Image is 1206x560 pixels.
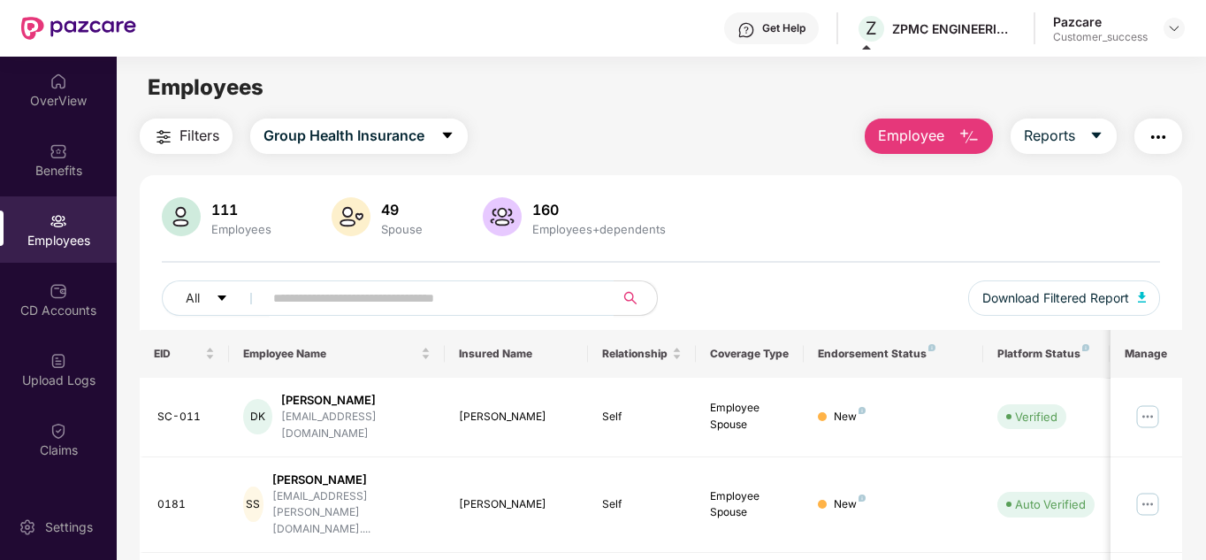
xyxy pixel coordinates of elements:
[281,392,431,409] div: [PERSON_NAME]
[263,125,424,147] span: Group Health Insurance
[968,280,1161,316] button: Download Filtered Report
[892,20,1016,37] div: ZPMC ENGINEERING INDIA PRIVATE LIMITED
[602,347,668,361] span: Relationship
[459,496,575,513] div: [PERSON_NAME]
[50,142,67,160] img: svg+xml;base64,PHN2ZyBpZD0iQmVuZWZpdHMiIHhtbG5zPSJodHRwOi8vd3d3LnczLm9yZy8yMDAwL3N2ZyIgd2lkdGg9Ij...
[859,495,866,502] img: svg+xml;base64,PHN2ZyB4bWxucz0iaHR0cDovL3d3dy53My5vcmcvMjAwMC9zdmciIHdpZHRoPSI4IiBoZWlnaHQ9IjgiIH...
[208,222,275,236] div: Employees
[1053,30,1148,44] div: Customer_success
[243,347,417,361] span: Employee Name
[153,127,174,148] img: svg+xml;base64,PHN2ZyB4bWxucz0iaHR0cDovL3d3dy53My5vcmcvMjAwMC9zdmciIHdpZHRoPSIyNCIgaGVpZ2h0PSIyNC...
[866,18,877,39] span: Z
[140,119,233,154] button: Filters
[154,347,202,361] span: EID
[186,288,200,308] span: All
[208,201,275,219] div: 111
[1024,125,1075,147] span: Reports
[1167,21,1181,35] img: svg+xml;base64,PHN2ZyBpZD0iRHJvcGRvd24tMzJ4MzIiIHhtbG5zPSJodHRwOi8vd3d3LnczLm9yZy8yMDAwL3N2ZyIgd2...
[818,347,969,361] div: Endorsement Status
[157,409,216,426] div: SC-011
[602,496,682,513] div: Self
[1053,13,1148,30] div: Pazcare
[1082,344,1089,351] img: svg+xml;base64,PHN2ZyB4bWxucz0iaHR0cDovL3d3dy53My5vcmcvMjAwMC9zdmciIHdpZHRoPSI4IiBoZWlnaHQ9IjgiIH...
[997,347,1095,361] div: Platform Status
[40,518,98,536] div: Settings
[378,201,426,219] div: 49
[529,201,669,219] div: 160
[281,409,431,442] div: [EMAIL_ADDRESS][DOMAIN_NAME]
[1138,292,1147,303] img: svg+xml;base64,PHN2ZyB4bWxucz0iaHR0cDovL3d3dy53My5vcmcvMjAwMC9zdmciIHhtbG5zOnhsaW5rPSJodHRwOi8vd3...
[459,409,575,426] div: [PERSON_NAME]
[1089,128,1103,144] span: caret-down
[140,330,230,378] th: EID
[50,282,67,300] img: svg+xml;base64,PHN2ZyBpZD0iQ0RfQWNjb3VudHMiIGRhdGEtbmFtZT0iQ0QgQWNjb3VudHMiIHhtbG5zPSJodHRwOi8vd3...
[614,280,658,316] button: search
[1148,127,1169,148] img: svg+xml;base64,PHN2ZyB4bWxucz0iaHR0cDovL3d3dy53My5vcmcvMjAwMC9zdmciIHdpZHRoPSIyNCIgaGVpZ2h0PSIyNC...
[50,212,67,230] img: svg+xml;base64,PHN2ZyBpZD0iRW1wbG95ZWVzIiB4bWxucz0iaHR0cDovL3d3dy53My5vcmcvMjAwMC9zdmciIHdpZHRoPS...
[50,73,67,90] img: svg+xml;base64,PHN2ZyBpZD0iSG9tZSIgeG1sbnM9Imh0dHA6Ly93d3cudzMub3JnLzIwMDAvc3ZnIiB3aWR0aD0iMjAiIG...
[50,492,67,510] img: svg+xml;base64,PHN2ZyBpZD0iRW5kb3JzZW1lbnRzIiB4bWxucz0iaHR0cDovL3d3dy53My5vcmcvMjAwMC9zdmciIHdpZH...
[179,125,219,147] span: Filters
[1133,403,1162,431] img: manageButton
[529,222,669,236] div: Employees+dependents
[696,330,804,378] th: Coverage Type
[19,518,36,536] img: svg+xml;base64,PHN2ZyBpZD0iU2V0dGluZy0yMHgyMCIgeG1sbnM9Imh0dHA6Ly93d3cudzMub3JnLzIwMDAvc3ZnIiB3aW...
[588,330,696,378] th: Relationship
[1011,119,1117,154] button: Reportscaret-down
[50,422,67,440] img: svg+xml;base64,PHN2ZyBpZD0iQ2xhaW0iIHhtbG5zPSJodHRwOi8vd3d3LnczLm9yZy8yMDAwL3N2ZyIgd2lkdGg9IjIwIi...
[440,128,454,144] span: caret-down
[148,74,263,100] span: Employees
[250,119,468,154] button: Group Health Insurancecaret-down
[710,400,790,433] div: Employee Spouse
[483,197,522,236] img: svg+xml;base64,PHN2ZyB4bWxucz0iaHR0cDovL3d3dy53My5vcmcvMjAwMC9zdmciIHhtbG5zOnhsaW5rPSJodHRwOi8vd3...
[762,21,805,35] div: Get Help
[958,127,980,148] img: svg+xml;base64,PHN2ZyB4bWxucz0iaHR0cDovL3d3dy53My5vcmcvMjAwMC9zdmciIHhtbG5zOnhsaW5rPSJodHRwOi8vd3...
[50,352,67,370] img: svg+xml;base64,PHN2ZyBpZD0iVXBsb2FkX0xvZ3MiIGRhdGEtbmFtZT0iVXBsb2FkIExvZ3MiIHhtbG5zPSJodHRwOi8vd3...
[834,496,866,513] div: New
[162,197,201,236] img: svg+xml;base64,PHN2ZyB4bWxucz0iaHR0cDovL3d3dy53My5vcmcvMjAwMC9zdmciIHhtbG5zOnhsaW5rPSJodHRwOi8vd3...
[982,288,1129,308] span: Download Filtered Report
[1015,408,1057,426] div: Verified
[1111,330,1182,378] th: Manage
[445,330,589,378] th: Insured Name
[243,487,263,522] div: SS
[602,409,682,426] div: Self
[216,292,228,306] span: caret-down
[878,125,944,147] span: Employee
[928,344,935,351] img: svg+xml;base64,PHN2ZyB4bWxucz0iaHR0cDovL3d3dy53My5vcmcvMjAwMC9zdmciIHdpZHRoPSI4IiBoZWlnaHQ9IjgiIH...
[332,197,370,236] img: svg+xml;base64,PHN2ZyB4bWxucz0iaHR0cDovL3d3dy53My5vcmcvMjAwMC9zdmciIHhtbG5zOnhsaW5rPSJodHRwOi8vd3...
[378,222,426,236] div: Spouse
[737,21,755,39] img: svg+xml;base64,PHN2ZyBpZD0iSGVscC0zMngzMiIgeG1sbnM9Imh0dHA6Ly93d3cudzMub3JnLzIwMDAvc3ZnIiB3aWR0aD...
[162,280,270,316] button: Allcaret-down
[865,119,993,154] button: Employee
[229,330,445,378] th: Employee Name
[21,17,136,40] img: New Pazcare Logo
[272,472,431,488] div: [PERSON_NAME]
[859,407,866,414] img: svg+xml;base64,PHN2ZyB4bWxucz0iaHR0cDovL3d3dy53My5vcmcvMjAwMC9zdmciIHdpZHRoPSI4IiBoZWlnaHQ9IjgiIH...
[1133,490,1162,518] img: manageButton
[614,291,648,305] span: search
[157,496,216,513] div: 0181
[1015,495,1086,513] div: Auto Verified
[710,488,790,522] div: Employee Spouse
[272,488,431,539] div: [EMAIL_ADDRESS][PERSON_NAME][DOMAIN_NAME]....
[243,399,272,434] div: DK
[834,409,866,426] div: New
